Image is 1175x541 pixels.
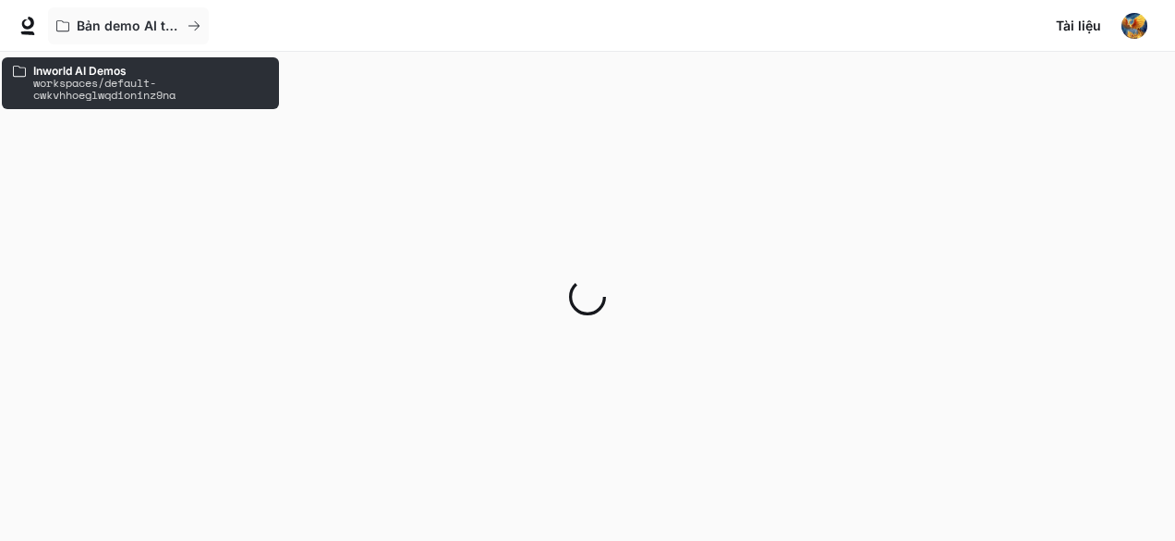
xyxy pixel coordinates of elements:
img: Hình đại diện của người dùng [1121,13,1147,39]
button: Hình đại diện của người dùng [1116,7,1153,44]
p: workspaces/default-cwkvhhoeglwqdioninz9na [33,77,268,101]
font: Tài liệu [1056,18,1101,33]
button: Tất cả không gian làm việc [48,7,209,44]
p: Inworld AI Demos [33,65,268,77]
font: Bản demo AI trong thế giới thực [77,18,280,33]
a: Tài liệu [1048,7,1108,44]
